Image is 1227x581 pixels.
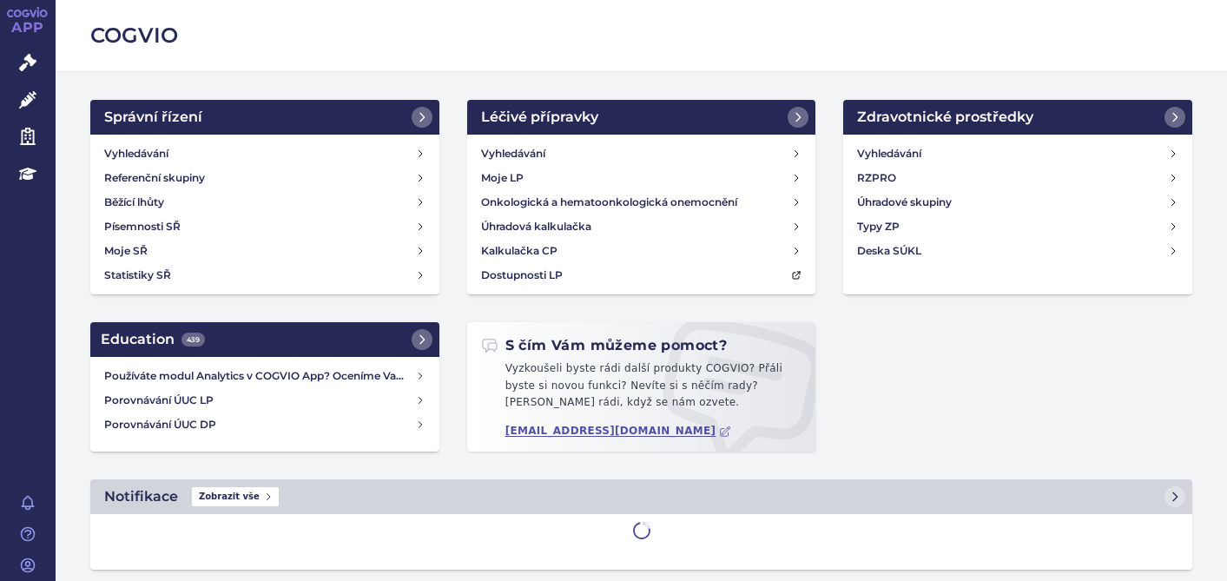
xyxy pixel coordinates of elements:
[104,242,148,260] h4: Moje SŘ
[857,194,952,211] h4: Úhradové skupiny
[474,263,809,287] a: Dostupnosti LP
[850,215,1185,239] a: Typy ZP
[481,194,737,211] h4: Onkologická a hematoonkologická onemocnění
[97,190,432,215] a: Běžící lhůty
[857,169,896,187] h4: RZPRO
[481,218,591,235] h4: Úhradová kalkulačka
[104,416,415,433] h4: Porovnávání ÚUC DP
[97,388,432,413] a: Porovnávání ÚUC LP
[90,479,1192,514] a: NotifikaceZobrazit vše
[857,242,921,260] h4: Deska SÚKL
[97,215,432,239] a: Písemnosti SŘ
[104,486,178,507] h2: Notifikace
[97,239,432,263] a: Moje SŘ
[104,218,181,235] h4: Písemnosti SŘ
[101,329,205,350] h2: Education
[97,413,432,437] a: Porovnávání ÚUC DP
[850,239,1185,263] a: Deska SÚKL
[104,107,202,128] h2: Správní řízení
[467,100,816,135] a: Léčivé přípravky
[857,218,900,235] h4: Typy ZP
[481,242,557,260] h4: Kalkulačka CP
[97,166,432,190] a: Referenční skupiny
[474,166,809,190] a: Moje LP
[850,142,1185,166] a: Vyhledávání
[104,367,415,385] h4: Používáte modul Analytics v COGVIO App? Oceníme Vaši zpětnou vazbu!
[481,360,802,419] p: Vyzkoušeli byste rádi další produkty COGVIO? Přáli byste si novou funkci? Nevíte si s něčím rady?...
[850,166,1185,190] a: RZPRO
[481,336,728,355] h2: S čím Vám můžeme pomoct?
[97,263,432,287] a: Statistiky SŘ
[90,21,1192,50] h2: COGVIO
[850,190,1185,215] a: Úhradové skupiny
[481,267,563,284] h4: Dostupnosti LP
[97,364,432,388] a: Používáte modul Analytics v COGVIO App? Oceníme Vaši zpětnou vazbu!
[104,392,415,409] h4: Porovnávání ÚUC LP
[104,169,205,187] h4: Referenční skupiny
[481,107,598,128] h2: Léčivé přípravky
[90,322,439,357] a: Education439
[857,107,1033,128] h2: Zdravotnické prostředky
[192,487,279,506] span: Zobrazit vše
[181,333,205,347] span: 439
[474,215,809,239] a: Úhradová kalkulačka
[857,145,921,162] h4: Vyhledávání
[843,100,1192,135] a: Zdravotnické prostředky
[474,190,809,215] a: Onkologická a hematoonkologická onemocnění
[474,239,809,263] a: Kalkulačka CP
[474,142,809,166] a: Vyhledávání
[104,194,164,211] h4: Běžící lhůty
[90,100,439,135] a: Správní řízení
[505,425,732,438] a: [EMAIL_ADDRESS][DOMAIN_NAME]
[104,145,168,162] h4: Vyhledávání
[481,169,524,187] h4: Moje LP
[97,142,432,166] a: Vyhledávání
[104,267,171,284] h4: Statistiky SŘ
[481,145,545,162] h4: Vyhledávání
